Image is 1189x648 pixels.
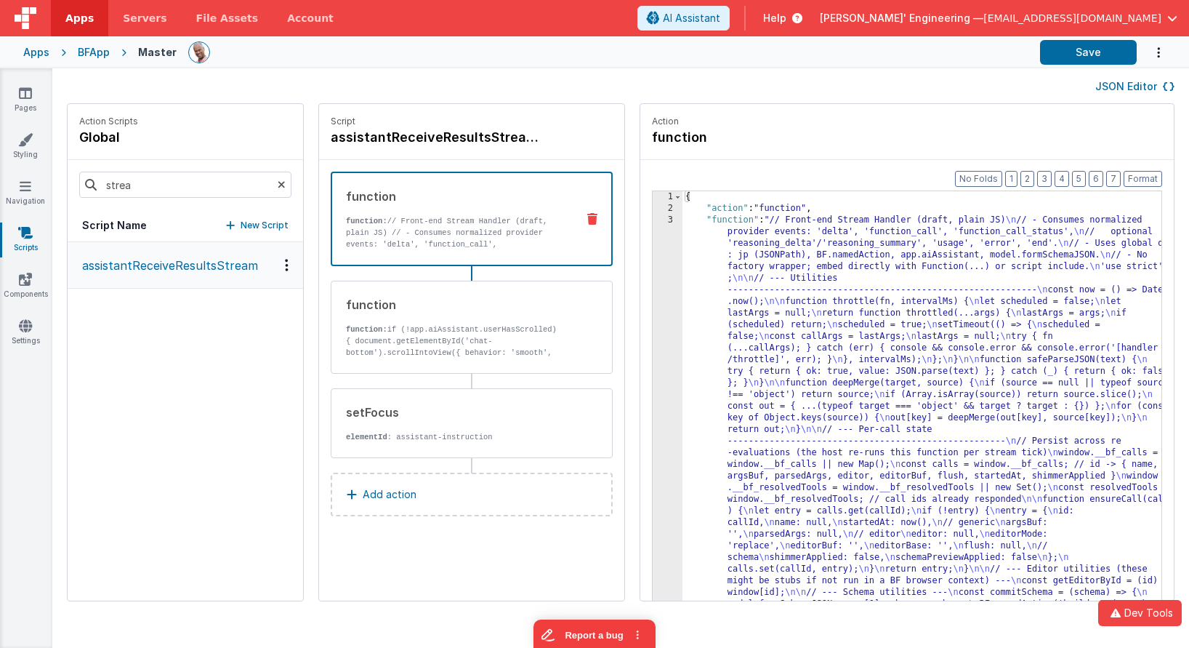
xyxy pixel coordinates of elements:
[763,11,786,25] span: Help
[1137,38,1166,68] button: Options
[196,11,259,25] span: File Assets
[138,45,177,60] div: Master
[65,11,94,25] span: Apps
[346,217,387,225] strong: function:
[1055,171,1069,187] button: 4
[1124,171,1162,187] button: Format
[652,116,1162,127] p: Action
[1072,171,1086,187] button: 5
[1106,171,1121,187] button: 7
[79,127,138,148] h4: global
[363,486,416,503] p: Add action
[346,188,565,205] div: function
[653,191,682,203] div: 1
[1095,79,1174,94] button: JSON Editor
[1020,171,1034,187] button: 2
[346,215,565,332] p: // Front-end Stream Handler (draft, plain JS) // - Consumes normalized provider events: 'delta', ...
[241,218,289,233] p: New Script
[123,11,166,25] span: Servers
[79,172,291,198] input: Search scripts
[346,325,387,334] strong: function:
[226,218,289,233] button: New Script
[983,11,1161,25] span: [EMAIL_ADDRESS][DOMAIN_NAME]
[68,242,303,289] button: assistantReceiveResultsStream
[1040,40,1137,65] button: Save
[1098,600,1182,626] button: Dev Tools
[346,431,565,443] p: : assistant-instruction
[331,116,613,127] p: Script
[820,11,1177,25] button: [PERSON_NAME]' Engineering — [EMAIL_ADDRESS][DOMAIN_NAME]
[637,6,730,31] button: AI Assistant
[82,218,147,233] h5: Script Name
[1089,171,1103,187] button: 6
[346,324,565,370] p: if (!app.aiAssistant.userHasScrolled) { document.getElementById('chat-bottom').scrollIntoView({ b...
[331,127,549,148] h4: assistantReceiveResultsStream
[79,116,138,127] p: Action Scripts
[346,404,565,421] div: setFocus
[653,203,682,215] div: 2
[23,45,49,60] div: Apps
[78,45,110,60] div: BFApp
[189,42,209,63] img: 11ac31fe5dc3d0eff3fbbbf7b26fa6e1
[73,257,258,274] p: assistantReceiveResultsStream
[663,11,720,25] span: AI Assistant
[331,473,613,516] button: Add action
[346,433,387,441] strong: elementId
[346,296,565,313] div: function
[1005,171,1017,187] button: 1
[276,259,297,271] div: Options
[955,171,1002,187] button: No Folds
[820,11,983,25] span: [PERSON_NAME]' Engineering —
[652,127,870,148] h4: function
[1037,171,1052,187] button: 3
